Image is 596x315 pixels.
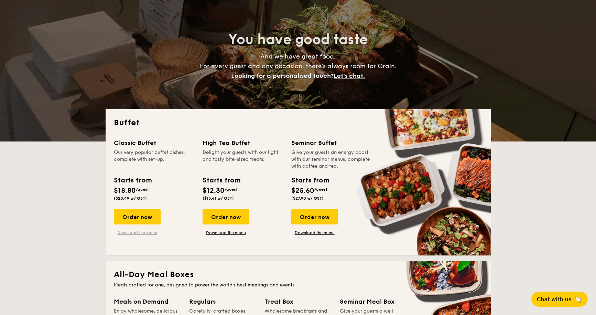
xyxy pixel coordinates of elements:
div: Regulars [189,297,256,306]
div: Order now [203,209,249,224]
span: And we have great food. For every guest and any occasion, there’s always room for Grain. [200,53,397,80]
span: /guest [225,187,238,192]
a: Download the menu [291,230,338,235]
div: Starts from [291,175,329,186]
div: Our very popular buffet dishes, complete with set-up. [114,149,194,170]
div: Give your guests an energy boost with our seminar menus, complete with coffee and tea. [291,149,372,170]
button: Chat with us🦙 [531,292,588,307]
span: You have good taste [228,31,368,48]
div: Order now [291,209,338,224]
div: Delight your guests with our light and tasty bite-sized treats. [203,149,283,170]
div: Treat Box [264,297,332,306]
div: Meals crafted for one, designed to power the world's best meetings and events. [114,282,483,288]
div: Seminar Meal Box [340,297,407,306]
span: /guest [136,187,149,192]
a: Download the menu [203,230,249,235]
span: $18.80 [114,187,136,195]
span: ($20.49 w/ GST) [114,196,147,201]
div: Starts from [114,175,151,186]
h2: All-Day Meal Boxes [114,269,483,280]
span: $25.60 [291,187,314,195]
span: ($13.41 w/ GST) [203,196,234,201]
span: ($27.90 w/ GST) [291,196,324,201]
span: Let's chat. [334,72,365,80]
a: Download the menu [114,230,161,235]
span: Looking for a personalised touch? [231,72,334,80]
div: Seminar Buffet [291,138,372,148]
span: Chat with us [537,296,571,303]
span: /guest [314,187,327,192]
div: Order now [114,209,161,224]
div: Starts from [203,175,240,186]
h2: Buffet [114,117,483,128]
span: 🦙 [574,295,582,303]
div: Classic Buffet [114,138,194,148]
div: High Tea Buffet [203,138,283,148]
div: Meals on Demand [114,297,181,306]
span: $12.30 [203,187,225,195]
